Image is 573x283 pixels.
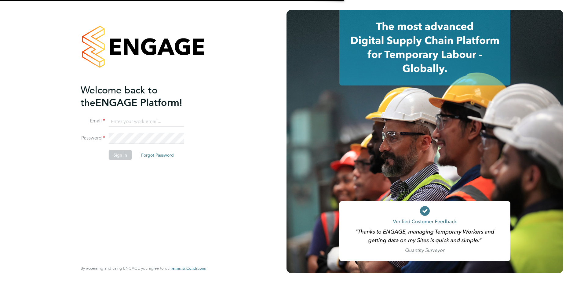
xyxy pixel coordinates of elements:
span: Welcome back to the [81,84,158,108]
span: By accessing and using ENGAGE you agree to our [81,266,206,271]
label: Password [81,135,105,141]
input: Enter your work email... [109,116,184,127]
button: Forgot Password [136,150,179,160]
a: Terms & Conditions [171,266,206,271]
label: Email [81,118,105,124]
button: Sign In [109,150,132,160]
h2: ENGAGE Platform! [81,84,200,109]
